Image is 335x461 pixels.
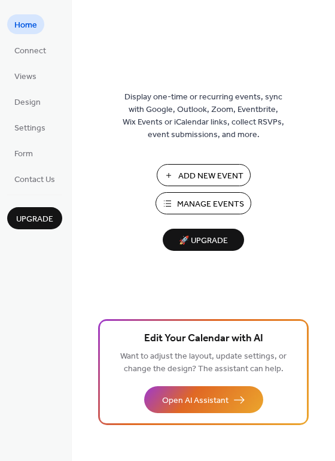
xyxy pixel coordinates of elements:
[163,229,244,251] button: 🚀 Upgrade
[14,174,55,186] span: Contact Us
[7,14,44,34] a: Home
[7,40,53,60] a: Connect
[14,96,41,109] span: Design
[14,45,46,57] span: Connect
[123,91,284,141] span: Display one-time or recurring events, sync with Google, Outlook, Zoom, Eventbrite, Wix Events or ...
[157,164,251,186] button: Add New Event
[162,395,229,407] span: Open AI Assistant
[120,348,287,377] span: Want to adjust the layout, update settings, or change the design? The assistant can help.
[7,117,53,137] a: Settings
[7,66,44,86] a: Views
[178,170,243,183] span: Add New Event
[16,213,53,226] span: Upgrade
[14,148,33,160] span: Form
[170,233,237,249] span: 🚀 Upgrade
[14,71,36,83] span: Views
[177,198,244,211] span: Manage Events
[144,386,263,413] button: Open AI Assistant
[7,207,62,229] button: Upgrade
[7,92,48,111] a: Design
[7,169,62,189] a: Contact Us
[156,192,251,214] button: Manage Events
[14,19,37,32] span: Home
[14,122,45,135] span: Settings
[144,330,263,347] span: Edit Your Calendar with AI
[7,143,40,163] a: Form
